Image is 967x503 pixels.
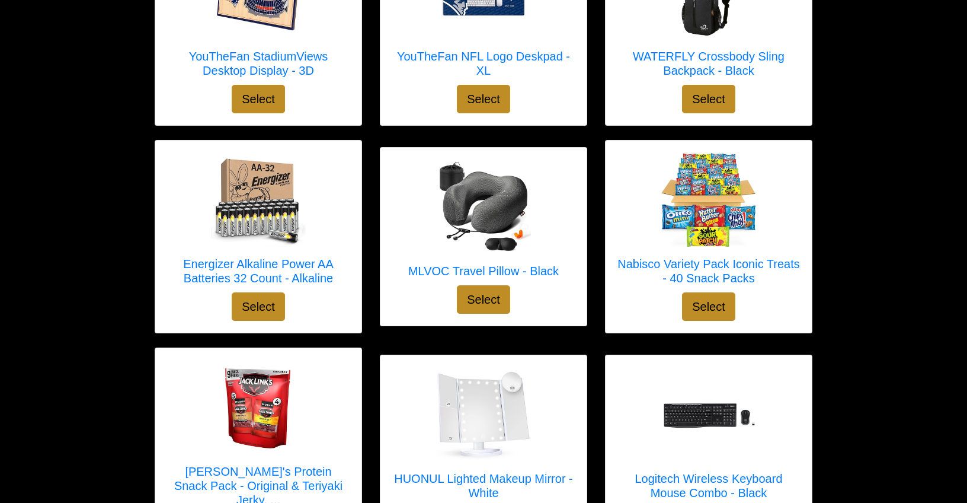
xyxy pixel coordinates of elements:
[211,152,306,247] img: Energizer Alkaline Power AA Batteries 32 Count - Alkaline
[457,285,510,314] button: Select
[232,85,285,113] button: Select
[661,367,756,462] img: Logitech Wireless Keyboard Mouse Combo - Black
[661,152,756,247] img: Nabisco Variety Pack Iconic Treats - 40 Snack Packs
[211,360,306,455] img: Jack Link's Protein Snack Pack - Original & Teriyaki Jerky, 1.25 Oz (Pack of 11)
[232,292,285,321] button: Select
[167,152,350,292] a: Energizer Alkaline Power AA Batteries 32 Count - Alkaline Energizer Alkaline Power AA Batteries 3...
[392,472,575,500] h5: HUONUL Lighted Makeup Mirror - White
[436,160,531,254] img: MLVOC Travel Pillow - Black
[408,264,559,278] h5: MLVOC Travel Pillow - Black
[617,472,800,500] h5: Logitech Wireless Keyboard Mouse Combo - Black
[682,292,735,321] button: Select
[682,85,735,113] button: Select
[617,152,800,292] a: Nabisco Variety Pack Iconic Treats - 40 Snack Packs Nabisco Variety Pack Iconic Treats - 40 Snack...
[617,257,800,285] h5: Nabisco Variety Pack Iconic Treats - 40 Snack Packs
[457,85,510,113] button: Select
[408,160,559,285] a: MLVOC Travel Pillow - Black MLVOC Travel Pillow - Black
[617,49,800,78] h5: WATERFLY Crossbody Sling Backpack - Black
[436,367,531,462] img: HUONUL Lighted Makeup Mirror - White
[392,49,575,78] h5: YouTheFan NFL Logo Deskpad - XL
[167,49,350,78] h5: YouTheFan StadiumViews Desktop Display - 3D
[167,257,350,285] h5: Energizer Alkaline Power AA Batteries 32 Count - Alkaline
